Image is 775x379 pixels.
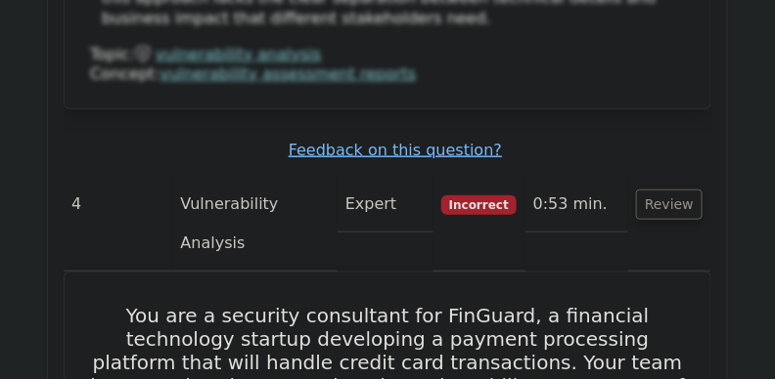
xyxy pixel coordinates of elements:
[160,64,417,83] a: vulnerability assessment reports
[441,195,517,215] span: Incorrect
[156,45,322,63] a: vulnerability analysis
[289,141,502,159] a: Feedback on this question?
[90,45,685,65] div: Topic:
[525,177,628,232] td: 0:53 min.
[338,177,433,232] td: Expert
[172,177,337,272] td: Vulnerability Analysis
[636,189,703,220] button: Review
[90,64,685,85] div: Concept:
[64,177,172,272] td: 4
